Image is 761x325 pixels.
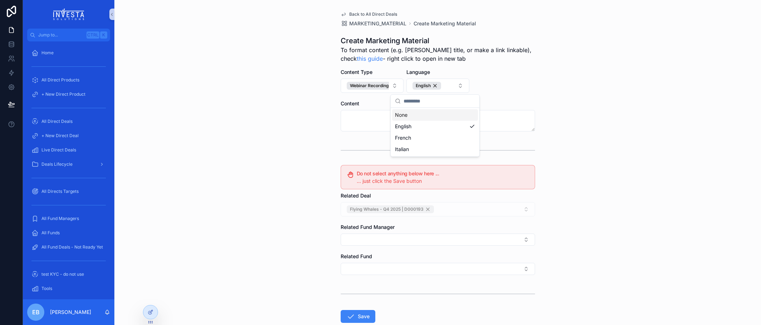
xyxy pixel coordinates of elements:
span: English [395,123,411,130]
div: ... just click the Save button [357,177,529,185]
a: this guide [357,55,383,62]
span: English [416,83,431,89]
span: Jump to... [38,32,84,38]
a: Back to All Direct Deals [341,11,397,17]
span: Live Direct Deals [41,147,76,153]
a: All Directs Targets [27,185,110,198]
span: Home [41,50,54,56]
span: test KYC - do not use [41,271,84,277]
div: scrollable content [23,41,114,299]
span: Content Type [341,69,372,75]
button: Unselect 5 [347,82,409,90]
span: Related Fund Manager [341,224,395,230]
span: ... just click the Save button [357,178,422,184]
a: All Funds [27,226,110,239]
div: None [392,109,478,121]
a: All Fund Deals - Not Ready Yet [27,241,110,254]
button: Select Button [341,234,535,246]
button: Select Button [341,263,535,275]
span: K [101,32,107,38]
a: All Fund Managers [27,212,110,225]
span: + New Direct Product [41,91,85,97]
a: Tools [27,282,110,295]
span: To format content (e.g. [PERSON_NAME] title, or make a link linkable), check - right click to ope... [341,46,535,63]
button: Select Button [341,79,404,93]
img: App logo [53,9,84,20]
a: All Direct Products [27,74,110,86]
button: Save [341,310,375,323]
span: All Fund Managers [41,216,79,221]
button: Jump to...CtrlK [27,29,110,41]
a: + New Direct Product [27,88,110,101]
span: Related Deal [341,192,371,199]
a: Create Marketing Material [414,20,476,27]
span: EB [32,308,40,316]
button: Select Button [406,79,469,93]
span: Tools [41,286,52,291]
span: All Directs Targets [41,189,79,194]
a: test KYC - do not use [27,268,110,281]
span: Content [341,100,359,106]
p: [PERSON_NAME] [50,309,91,316]
h1: Create Marketing Material [341,36,535,46]
span: French [395,134,411,141]
span: All Direct Products [41,77,79,83]
a: Deals Lifecycle [27,158,110,171]
span: Related Fund [341,253,372,259]
span: Deals Lifecycle [41,161,73,167]
a: Live Direct Deals [27,144,110,156]
div: Suggestions [391,108,479,156]
a: + New Direct Deal [27,129,110,142]
span: Italian [395,146,409,153]
a: Home [27,46,110,59]
span: + New Direct Deal [41,133,79,139]
h5: Do not select anything below here ... [357,171,529,176]
button: Unselect 1 [412,82,441,90]
span: Language [406,69,430,75]
span: All Direct Deals [41,119,73,124]
span: All Fund Deals - Not Ready Yet [41,244,103,250]
span: Webinar Recording Link [350,83,399,89]
span: Ctrl [87,31,99,39]
a: All Direct Deals [27,115,110,128]
a: MARKETING_MATERIAL [341,20,406,27]
span: All Funds [41,230,60,236]
span: MARKETING_MATERIAL [349,20,406,27]
span: Back to All Direct Deals [349,11,397,17]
